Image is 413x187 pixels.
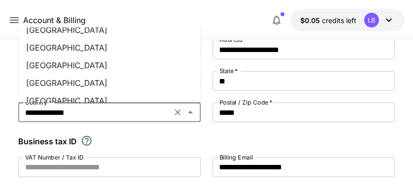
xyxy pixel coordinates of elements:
[18,56,201,74] li: [GEOGRAPHIC_DATA]
[25,153,84,161] label: VAT Number / Tax ID
[220,67,238,75] label: State
[364,13,379,27] div: LB
[290,9,405,31] button: $0.05LB
[184,106,197,119] button: Close
[322,16,356,25] span: credits left
[220,153,253,161] label: Billing Email
[220,98,272,107] label: Postal / Zip Code
[18,74,201,91] li: [GEOGRAPHIC_DATA]
[25,98,51,107] label: Country
[300,15,356,26] div: $0.05
[81,135,93,147] svg: If you are a business tax registrant, please enter your business tax ID here.
[18,135,77,147] p: Business tax ID
[18,21,201,38] li: [GEOGRAPHIC_DATA]
[23,14,86,26] nav: breadcrumb
[23,14,86,26] a: Account & Billing
[300,16,322,25] span: $0.05
[18,91,201,109] li: [GEOGRAPHIC_DATA]
[171,106,185,119] button: Clear
[18,38,201,56] li: [GEOGRAPHIC_DATA]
